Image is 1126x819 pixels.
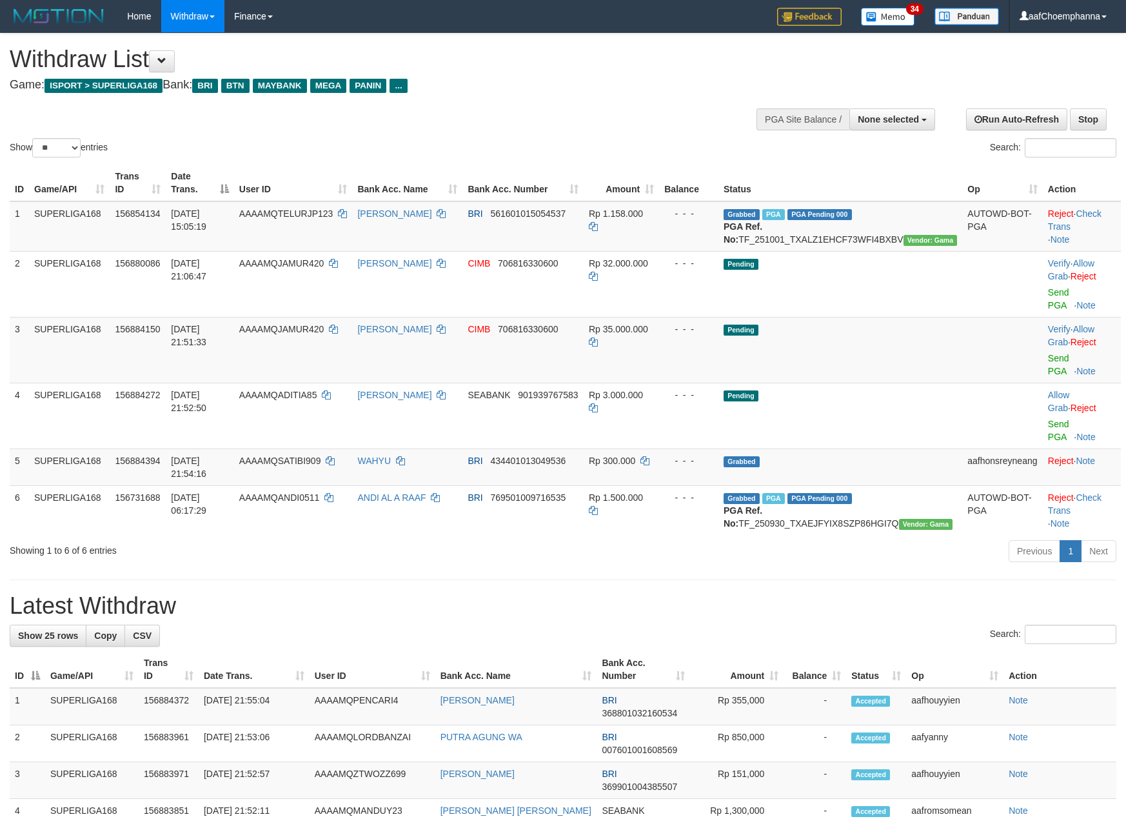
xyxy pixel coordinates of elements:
[1076,456,1095,466] a: Note
[1048,492,1074,503] a: Reject
[904,235,958,246] span: Vendor URL: https://trx31.1velocity.biz
[589,492,643,503] span: Rp 1.500.000
[10,688,45,725] td: 1
[1060,540,1082,562] a: 1
[115,456,160,466] span: 156884394
[10,625,86,647] a: Show 25 rows
[664,491,713,504] div: - - -
[10,165,29,201] th: ID
[1071,337,1096,347] a: Reject
[357,456,391,466] a: WAHYU
[1051,518,1070,529] a: Note
[1081,540,1116,562] a: Next
[310,79,347,93] span: MEGA
[171,208,206,232] span: [DATE] 15:05:19
[357,390,431,400] a: [PERSON_NAME]
[199,688,310,725] td: [DATE] 21:55:04
[1003,651,1116,688] th: Action
[962,485,1043,535] td: AUTOWD-BOT-PGA
[468,456,482,466] span: BRI
[133,631,152,641] span: CSV
[990,625,1116,644] label: Search:
[664,389,713,401] div: - - -
[1048,258,1094,281] a: Allow Grab
[115,390,160,400] span: 156884272
[110,165,166,201] th: Trans ID: activate to sort column ascending
[139,762,199,799] td: 156883971
[589,390,643,400] span: Rp 3.000.000
[29,201,110,252] td: SUPERLIGA168
[934,8,999,25] img: panduan.png
[239,390,317,400] span: AAAAMQADITIA85
[10,251,29,317] td: 2
[239,208,333,219] span: AAAAMQTELURJP123
[139,725,199,762] td: 156883961
[584,165,659,201] th: Amount: activate to sort column ascending
[171,258,206,281] span: [DATE] 21:06:47
[253,79,307,93] span: MAYBANK
[899,519,953,530] span: Vendor URL: https://trx31.1velocity.biz
[1043,485,1121,535] td: · ·
[718,485,962,535] td: TF_250930_TXAEJFYIX8SZP86HGI7Q
[784,725,846,762] td: -
[784,688,846,725] td: -
[846,651,906,688] th: Status: activate to sort column ascending
[10,201,29,252] td: 1
[1048,324,1071,334] a: Verify
[724,390,758,401] span: Pending
[724,221,762,245] b: PGA Ref. No:
[44,79,163,93] span: ISPORT > SUPERLIGA168
[664,207,713,220] div: - - -
[784,651,846,688] th: Balance: activate to sort column ascending
[10,762,45,799] td: 3
[1048,258,1094,281] span: ·
[861,8,915,26] img: Button%20Memo.svg
[192,79,217,93] span: BRI
[221,79,250,93] span: BTN
[602,732,617,742] span: BRI
[1043,165,1121,201] th: Action
[357,324,431,334] a: [PERSON_NAME]
[440,695,515,705] a: [PERSON_NAME]
[589,258,648,268] span: Rp 32.000.000
[498,324,558,334] span: Copy 706816330600 to clipboard
[1009,769,1028,779] a: Note
[468,492,482,503] span: BRI
[310,688,435,725] td: AAAAMQPENCARI4
[29,251,110,317] td: SUPERLIGA168
[602,745,677,755] span: Copy 007601001608569 to clipboard
[906,3,924,15] span: 34
[962,449,1043,485] td: aafhonsreyneang
[29,165,110,201] th: Game/API: activate to sort column ascending
[124,625,160,647] a: CSV
[350,79,386,93] span: PANIN
[589,324,648,334] span: Rp 35.000.000
[851,806,890,817] span: Accepted
[139,688,199,725] td: 156884372
[1043,317,1121,383] td: · ·
[1076,366,1096,376] a: Note
[1076,300,1096,310] a: Note
[440,769,515,779] a: [PERSON_NAME]
[10,138,108,157] label: Show entries
[1048,208,1074,219] a: Reject
[468,258,490,268] span: CIMB
[1048,390,1069,413] a: Allow Grab
[602,769,617,779] span: BRI
[1048,353,1069,376] a: Send PGA
[589,456,635,466] span: Rp 300.000
[115,492,160,503] span: 156731688
[239,324,324,334] span: AAAAMQJAMUR420
[115,258,160,268] span: 156880086
[32,138,81,157] select: Showentries
[851,696,890,707] span: Accepted
[1009,732,1028,742] a: Note
[784,762,846,799] td: -
[171,492,206,516] span: [DATE] 06:17:29
[787,209,852,220] span: PGA Pending
[849,108,935,130] button: None selected
[45,688,139,725] td: SUPERLIGA168
[390,79,407,93] span: ...
[664,257,713,270] div: - - -
[1009,695,1028,705] a: Note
